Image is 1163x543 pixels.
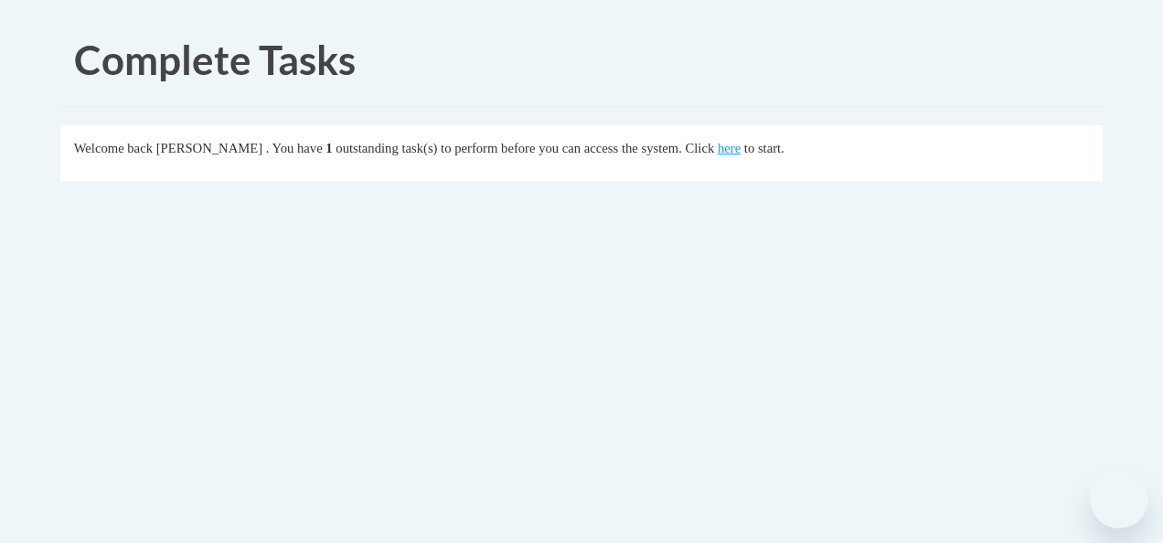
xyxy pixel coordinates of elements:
[718,141,741,155] a: here
[74,36,356,83] span: Complete Tasks
[325,141,332,155] span: 1
[744,141,784,155] span: to start.
[266,141,323,155] span: . You have
[74,141,153,155] span: Welcome back
[336,141,714,155] span: outstanding task(s) to perform before you can access the system. Click
[1090,470,1148,528] iframe: Button to launch messaging window
[156,141,262,155] span: [PERSON_NAME]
